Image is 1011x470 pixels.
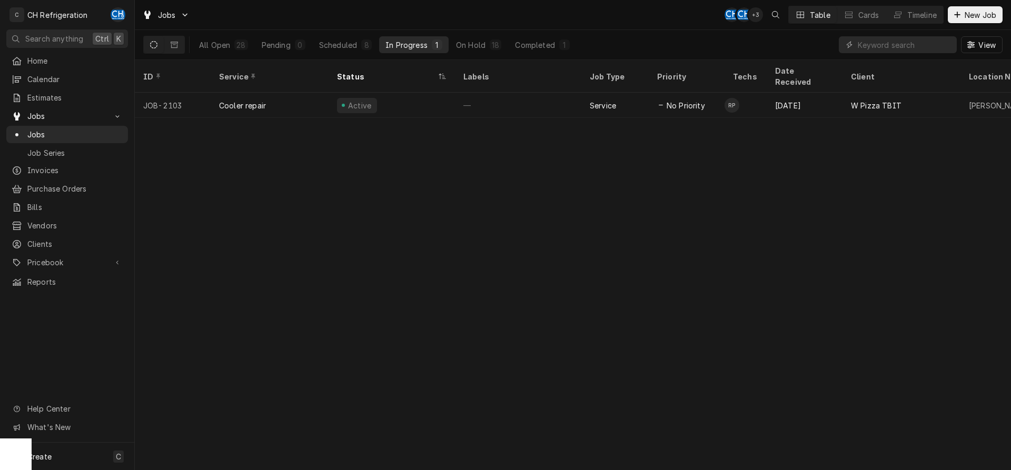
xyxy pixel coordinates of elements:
div: CH [725,7,739,22]
span: Jobs [158,9,176,21]
div: ID [143,71,200,82]
div: Client [851,71,950,82]
a: Estimates [6,89,128,106]
span: Home [27,55,123,66]
span: Vendors [27,220,123,231]
div: Timeline [907,9,937,21]
span: Jobs [27,129,123,140]
span: No Priority [667,100,705,111]
span: Purchase Orders [27,183,123,194]
a: Vendors [6,217,128,234]
div: Active [346,100,373,111]
div: In Progress [385,39,428,51]
span: Ctrl [95,33,109,44]
div: Ruben Perez's Avatar [725,98,739,113]
a: Home [6,52,128,69]
div: + 3 [748,7,763,22]
div: Labels [463,71,573,82]
div: Scheduled [319,39,357,51]
div: Cooler repair [219,100,266,111]
button: View [961,36,1003,53]
div: RP [725,98,739,113]
div: Job Type [590,71,640,82]
div: Table [810,9,830,21]
div: Chris Hiraga's Avatar [725,7,739,22]
a: Jobs [6,126,128,143]
span: C [116,451,121,462]
div: CH Refrigeration [27,9,88,21]
div: — [455,93,581,118]
span: View [976,39,998,51]
span: Create [27,452,52,461]
div: 28 [236,39,245,51]
button: New Job [948,6,1003,23]
span: Jobs [27,111,107,122]
div: C [9,7,24,22]
span: Reports [27,276,123,287]
div: 1 [434,39,440,51]
span: Estimates [27,92,123,103]
span: Pricebook [27,257,107,268]
span: Invoices [27,165,123,176]
span: What's New [27,422,122,433]
div: Chris Hiraga's Avatar [737,7,751,22]
span: K [116,33,121,44]
div: Chris Hiraga's Avatar [111,7,125,22]
span: Search anything [25,33,83,44]
a: Go to Pricebook [6,254,128,271]
a: Go to Jobs [138,6,194,24]
div: Techs [733,71,758,82]
div: Completed [515,39,554,51]
span: New Job [963,9,998,21]
div: CH [111,7,125,22]
a: Go to Jobs [6,107,128,125]
button: Search anythingCtrlK [6,29,128,48]
div: Date Received [775,65,832,87]
div: 18 [492,39,499,51]
a: Go to What's New [6,418,128,436]
div: Cards [858,9,879,21]
div: All Open [199,39,230,51]
a: Bills [6,198,128,216]
span: Job Series [27,147,123,158]
a: Job Series [6,144,128,162]
div: Pending [262,39,291,51]
a: Reports [6,273,128,291]
div: Service [590,100,616,111]
div: On Hold [456,39,485,51]
span: Clients [27,238,123,249]
div: Status [337,71,436,82]
div: [DATE] [767,93,843,118]
span: Calendar [27,74,123,85]
button: Open search [767,6,784,23]
a: Purchase Orders [6,180,128,197]
input: Keyword search [858,36,951,53]
a: Calendar [6,71,128,88]
a: Invoices [6,162,128,179]
a: Clients [6,235,128,253]
span: Bills [27,202,123,213]
span: Help Center [27,403,122,414]
div: Service [219,71,318,82]
div: CH [737,7,751,22]
div: Priority [657,71,714,82]
div: JOB-2103 [135,93,211,118]
div: 0 [297,39,303,51]
div: 8 [363,39,370,51]
div: W Pizza TBIT [851,100,901,111]
div: 1 [561,39,568,51]
a: Go to Help Center [6,400,128,417]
